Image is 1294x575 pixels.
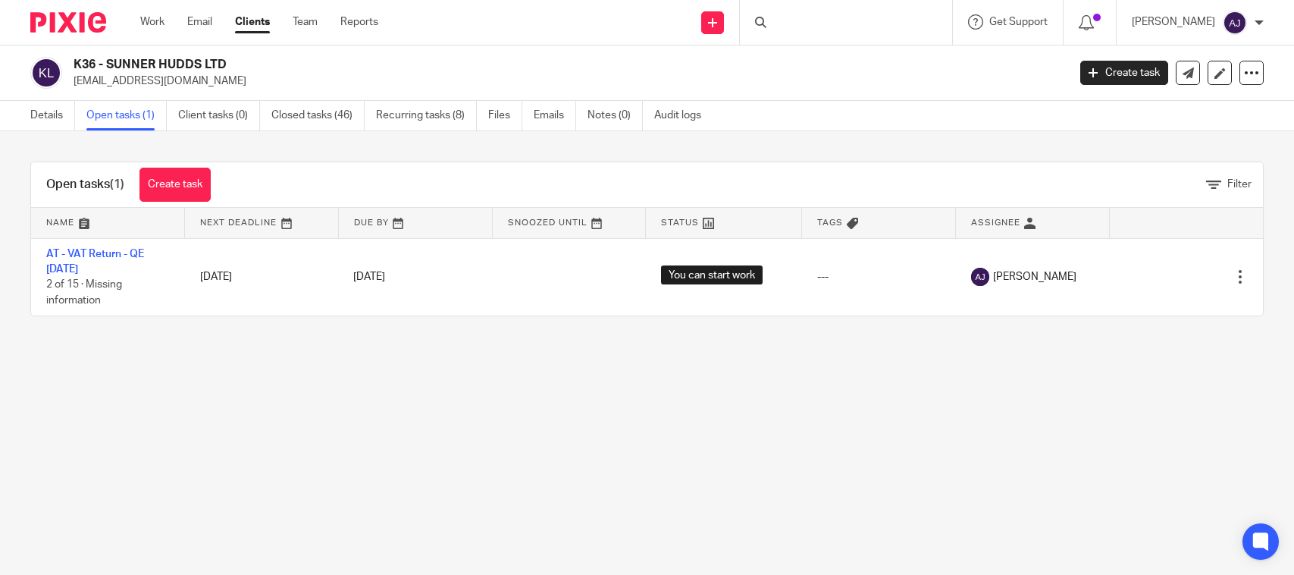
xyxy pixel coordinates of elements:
[139,168,211,202] a: Create task
[1227,179,1252,190] span: Filter
[30,101,75,130] a: Details
[187,14,212,30] a: Email
[178,101,260,130] a: Client tasks (0)
[235,14,270,30] a: Clients
[508,218,587,227] span: Snoozed Until
[534,101,576,130] a: Emails
[46,249,144,275] a: AT - VAT Return - QE [DATE]
[185,238,339,316] td: [DATE]
[376,101,477,130] a: Recurring tasks (8)
[989,17,1048,27] span: Get Support
[1080,61,1168,85] a: Create task
[293,14,318,30] a: Team
[30,12,106,33] img: Pixie
[587,101,643,130] a: Notes (0)
[74,57,860,73] h2: K36 - SUNNER HUDDS LTD
[271,101,365,130] a: Closed tasks (46)
[30,57,62,89] img: svg%3E
[661,218,699,227] span: Status
[110,178,124,190] span: (1)
[817,218,843,227] span: Tags
[340,14,378,30] a: Reports
[86,101,167,130] a: Open tasks (1)
[1132,14,1215,30] p: [PERSON_NAME]
[993,269,1076,284] span: [PERSON_NAME]
[1223,11,1247,35] img: svg%3E
[46,279,122,306] span: 2 of 15 · Missing information
[488,101,522,130] a: Files
[817,269,941,284] div: ---
[654,101,713,130] a: Audit logs
[46,177,124,193] h1: Open tasks
[140,14,164,30] a: Work
[971,268,989,286] img: svg%3E
[74,74,1057,89] p: [EMAIL_ADDRESS][DOMAIN_NAME]
[353,272,385,282] span: [DATE]
[661,266,763,284] span: You can start work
